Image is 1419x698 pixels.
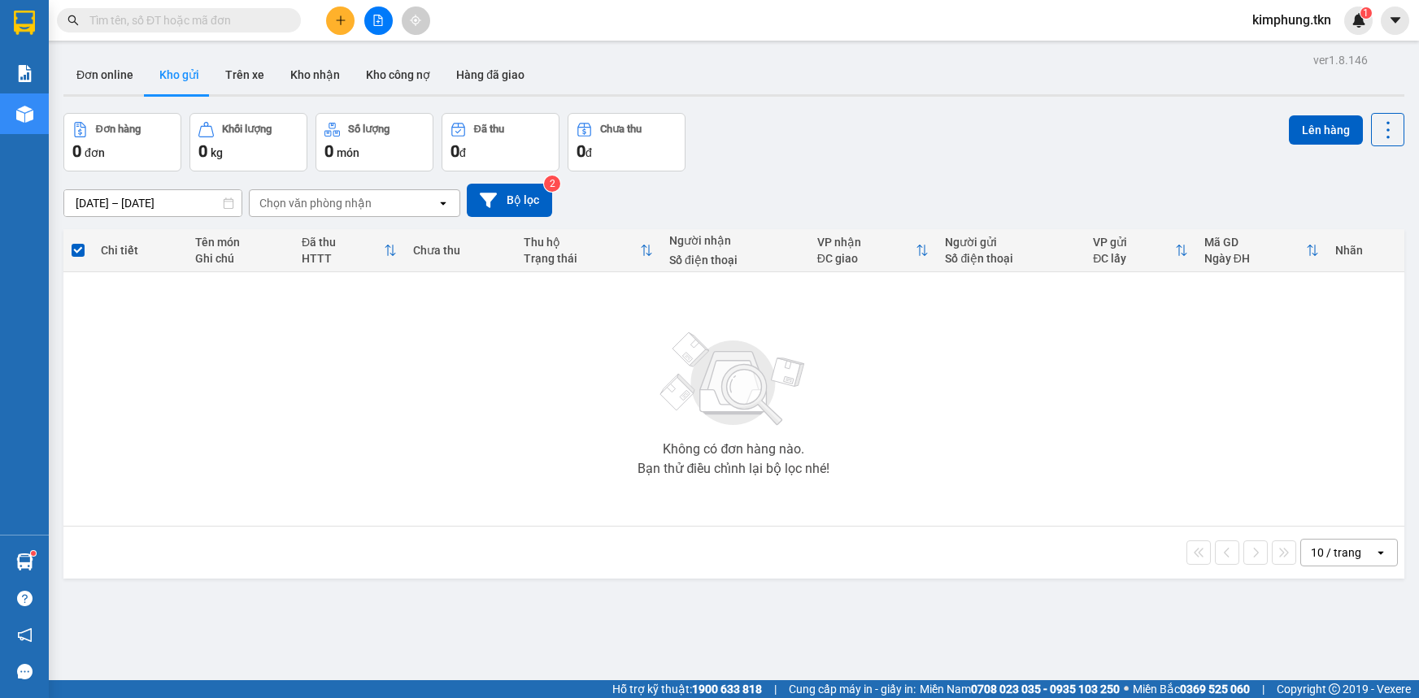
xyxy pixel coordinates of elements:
div: Số điện thoại [945,252,1077,265]
div: Mã GD [1204,236,1306,249]
div: Không có đơn hàng nào. [663,443,804,456]
div: Tên món [195,236,285,249]
img: svg+xml;base64,PHN2ZyBjbGFzcz0ibGlzdC1wbHVnX19zdmciIHhtbG5zPSJodHRwOi8vd3d3LnczLm9yZy8yMDAwL3N2Zy... [652,323,815,436]
button: Kho công nợ [353,55,443,94]
div: ĐC giao [817,252,916,265]
button: aim [402,7,430,35]
button: Đã thu0đ [442,113,559,171]
span: search [67,15,79,26]
strong: 1900 633 818 [692,683,762,696]
div: Đơn hàng [96,124,141,135]
span: | [1262,680,1264,698]
div: VP nhận [817,236,916,249]
span: Miền Bắc [1133,680,1250,698]
span: đơn [85,146,105,159]
span: kg [211,146,223,159]
div: 10 / trang [1311,544,1361,561]
div: Chưa thu [413,244,508,257]
button: Lên hàng [1289,115,1363,145]
div: VP gửi [1093,236,1175,249]
th: Toggle SortBy [1085,229,1196,272]
div: Đã thu [302,236,384,249]
button: Đơn online [63,55,146,94]
button: Trên xe [212,55,277,94]
img: icon-new-feature [1352,13,1366,28]
span: | [774,680,777,698]
span: notification [17,627,33,643]
span: copyright [1329,683,1340,695]
div: Chọn văn phòng nhận [259,195,372,211]
span: message [17,664,33,679]
input: Select a date range. [64,190,242,216]
button: Đơn hàng0đơn [63,113,181,171]
span: caret-down [1388,13,1403,28]
div: Ngày ĐH [1204,252,1306,265]
span: plus [335,15,346,26]
span: 0 [577,141,585,161]
img: solution-icon [16,65,33,82]
div: Thu hộ [524,236,640,249]
img: warehouse-icon [16,106,33,123]
strong: 0369 525 060 [1180,683,1250,696]
span: đ [585,146,592,159]
th: Toggle SortBy [1196,229,1327,272]
span: Miền Nam [920,680,1120,698]
th: Toggle SortBy [294,229,405,272]
div: Ghi chú [195,252,285,265]
span: kimphung.tkn [1239,10,1344,30]
div: Người nhận [669,234,801,247]
button: Bộ lọc [467,184,552,217]
span: aim [410,15,421,26]
span: file-add [372,15,384,26]
button: plus [326,7,355,35]
th: Toggle SortBy [809,229,938,272]
img: logo-vxr [14,11,35,35]
button: caret-down [1381,7,1409,35]
span: Cung cấp máy in - giấy in: [789,680,916,698]
div: ĐC lấy [1093,252,1175,265]
div: ver 1.8.146 [1313,51,1368,69]
span: 0 [451,141,459,161]
div: Chưa thu [600,124,642,135]
span: 0 [198,141,207,161]
span: 0 [324,141,333,161]
sup: 1 [31,551,36,556]
button: Chưa thu0đ [568,113,686,171]
div: Số điện thoại [669,254,801,267]
span: món [337,146,359,159]
button: Kho gửi [146,55,212,94]
svg: open [437,197,450,210]
button: Số lượng0món [316,113,433,171]
sup: 2 [544,176,560,192]
th: Toggle SortBy [516,229,661,272]
div: Khối lượng [222,124,272,135]
span: Hỗ trợ kỹ thuật: [612,680,762,698]
strong: 0708 023 035 - 0935 103 250 [971,683,1120,696]
div: Số lượng [348,124,390,135]
div: Đã thu [474,124,504,135]
button: Khối lượng0kg [189,113,307,171]
img: warehouse-icon [16,553,33,570]
div: HTTT [302,252,384,265]
button: Kho nhận [277,55,353,94]
span: 0 [72,141,81,161]
sup: 1 [1360,7,1372,19]
svg: open [1374,546,1387,559]
div: Chi tiết [101,244,179,257]
button: file-add [364,7,393,35]
div: Bạn thử điều chỉnh lại bộ lọc nhé! [638,462,829,475]
span: question-circle [17,591,33,606]
button: Hàng đã giao [443,55,538,94]
input: Tìm tên, số ĐT hoặc mã đơn [89,11,281,29]
div: Nhãn [1335,244,1396,257]
span: đ [459,146,466,159]
div: Trạng thái [524,252,640,265]
div: Người gửi [945,236,1077,249]
span: ⚪️ [1124,686,1129,692]
span: 1 [1363,7,1369,19]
